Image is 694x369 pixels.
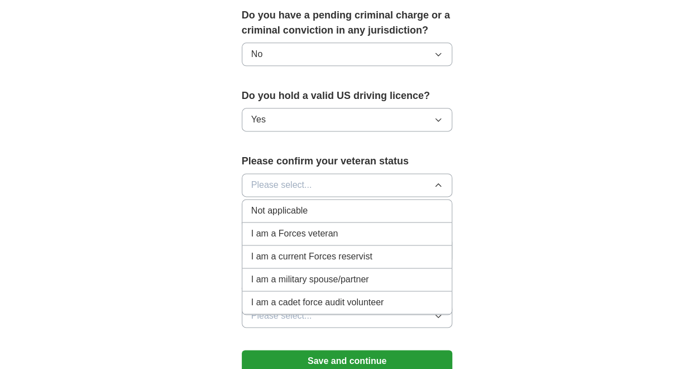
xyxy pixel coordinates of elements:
button: Please select... [242,304,453,328]
button: Please select... [242,173,453,197]
button: No [242,42,453,66]
label: Do you hold a valid US driving licence? [242,88,453,103]
span: I am a military spouse/partner [251,273,369,286]
span: No [251,48,262,61]
span: Please select... [251,178,312,192]
span: I am a cadet force audit volunteer [251,296,384,309]
label: Do you have a pending criminal charge or a criminal conviction in any jurisdiction? [242,8,453,38]
span: Yes [251,113,266,126]
span: Not applicable [251,204,308,217]
span: Please select... [251,309,312,323]
button: Yes [242,108,453,131]
span: I am a current Forces reservist [251,250,372,263]
label: Please confirm your veteran status [242,154,453,169]
span: I am a Forces veteran [251,227,338,240]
